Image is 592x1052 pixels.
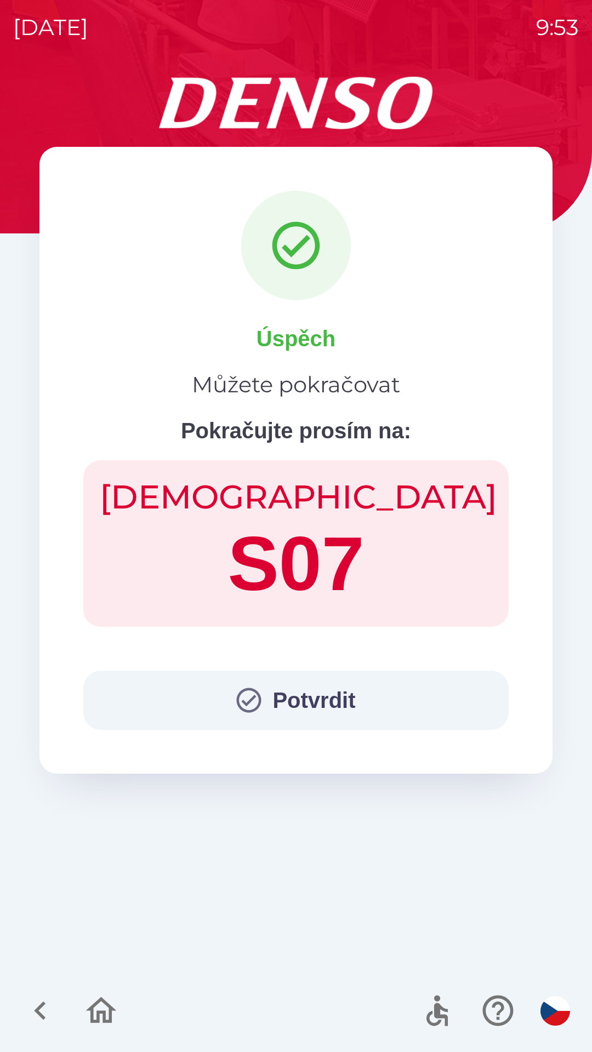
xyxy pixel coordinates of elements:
p: [DATE] [13,11,88,44]
button: Potvrdit [83,671,509,730]
img: Logo [39,77,553,129]
p: 9:53 [536,11,579,44]
p: Pokračujte prosím na: [181,414,411,447]
h1: S07 [100,517,492,610]
img: cs flag [540,996,570,1026]
h2: [DEMOGRAPHIC_DATA] [100,477,492,517]
p: Úspěch [257,322,336,355]
p: Můžete pokračovat [192,368,400,401]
